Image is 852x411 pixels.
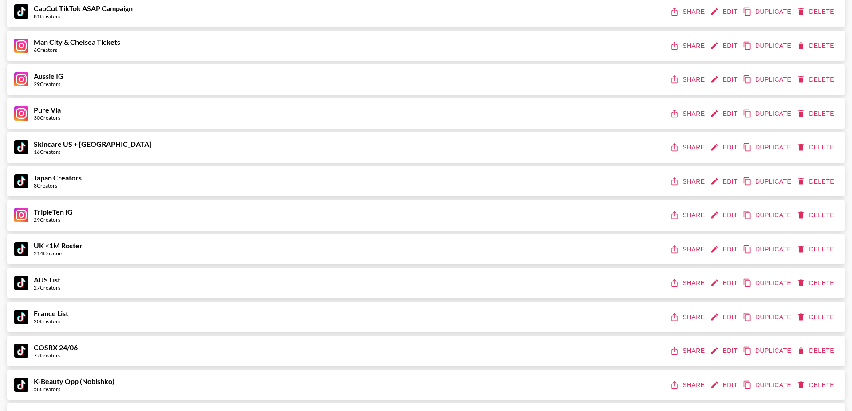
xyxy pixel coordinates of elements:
div: 77 Creators [34,352,78,359]
img: TikTok [14,140,28,154]
button: duplicate [741,139,795,156]
button: edit [708,173,741,190]
button: duplicate [741,241,795,258]
button: delete [795,207,838,223]
button: edit [708,4,741,20]
button: duplicate [741,309,795,325]
img: Instagram [14,106,28,121]
strong: Aussie IG [34,72,63,80]
strong: UK <1M Roster [34,241,83,250]
strong: TripleTen IG [34,207,73,216]
img: TikTok [14,276,28,290]
strong: CapCut TikTok ASAP Campaign [34,4,133,12]
div: 30 Creators [34,114,61,121]
button: duplicate [741,106,795,122]
button: delete [795,343,838,359]
button: share [668,106,708,122]
img: Instagram [14,39,28,53]
button: delete [795,275,838,291]
button: duplicate [741,38,795,54]
button: delete [795,139,838,156]
button: share [668,139,708,156]
button: delete [795,4,838,20]
button: duplicate [741,207,795,223]
button: share [668,207,708,223]
button: delete [795,309,838,325]
button: duplicate [741,173,795,190]
img: TikTok [14,344,28,358]
button: duplicate [741,343,795,359]
div: 8 Creators [34,182,82,189]
button: edit [708,106,741,122]
button: delete [795,71,838,88]
strong: France List [34,309,68,317]
button: share [668,377,708,393]
img: TikTok [14,310,28,324]
div: 29 Creators [34,216,73,223]
div: 20 Creators [34,318,68,325]
div: 6 Creators [34,47,120,53]
button: duplicate [741,377,795,393]
button: edit [708,275,741,291]
div: 214 Creators [34,250,83,257]
button: delete [795,38,838,54]
button: edit [708,241,741,258]
button: share [668,173,708,190]
button: delete [795,377,838,393]
button: share [668,71,708,88]
strong: Skincare US + [GEOGRAPHIC_DATA] [34,140,151,148]
div: 58 Creators [34,386,114,392]
div: 16 Creators [34,149,151,155]
button: share [668,343,708,359]
strong: Pure Via [34,106,61,114]
strong: Japan Creators [34,173,82,182]
img: Instagram [14,72,28,86]
button: edit [708,377,741,393]
button: delete [795,241,838,258]
div: 27 Creators [34,284,60,291]
button: edit [708,343,741,359]
strong: Man City & Chelsea Tickets [34,38,120,46]
img: TikTok [14,378,28,392]
strong: COSRX 24/06 [34,343,78,352]
button: duplicate [741,4,795,20]
img: TikTok [14,4,28,19]
strong: AUS List [34,275,60,284]
button: delete [795,106,838,122]
button: share [668,38,708,54]
img: Instagram [14,208,28,222]
img: TikTok [14,242,28,256]
strong: K-Beauty Opp (Nobishko) [34,377,114,385]
button: share [668,241,708,258]
button: delete [795,173,838,190]
div: 29 Creators [34,81,63,87]
button: edit [708,207,741,223]
div: 81 Creators [34,13,133,20]
button: edit [708,309,741,325]
img: TikTok [14,174,28,188]
button: edit [708,139,741,156]
button: share [668,309,708,325]
button: share [668,4,708,20]
button: share [668,275,708,291]
button: edit [708,71,741,88]
button: duplicate [741,275,795,291]
button: edit [708,38,741,54]
button: duplicate [741,71,795,88]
